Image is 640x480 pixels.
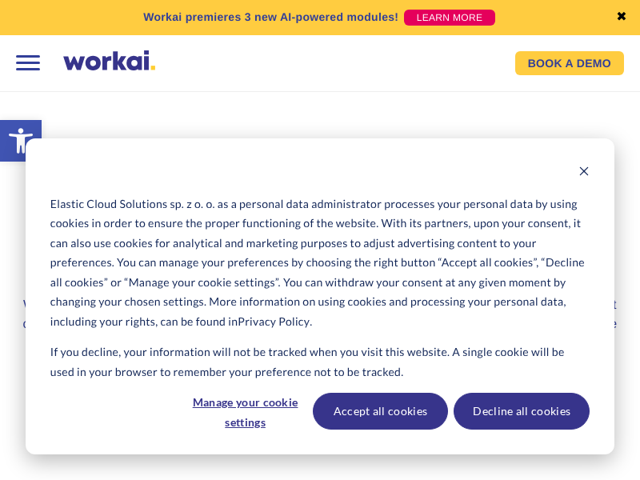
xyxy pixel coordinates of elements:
a: ✖ [616,11,627,24]
p: If you decline, your information will not be tracked when you visit this website. A single cookie... [50,342,590,382]
button: Decline all cookies [454,393,590,430]
a: LEARN MORE [404,10,496,26]
h1: Maximize the benefits of Workai implementation with our partners [22,201,619,274]
h3: We believe that partnering with the right company or consultant can bring invaluable benefits whe... [22,296,619,354]
a: BOOK A DEMO [515,51,624,75]
p: Elastic Cloud Solutions sp. z o. o. as a personal data administrator processes your personal data... [50,194,590,332]
p: Workai premieres 3 new AI-powered modules! [143,9,398,26]
button: Accept all cookies [313,393,449,430]
div: Cookie banner [26,138,614,454]
button: Dismiss cookie banner [578,163,590,183]
a: Privacy Policy [238,312,310,332]
button: Manage your cookie settings [184,393,307,430]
